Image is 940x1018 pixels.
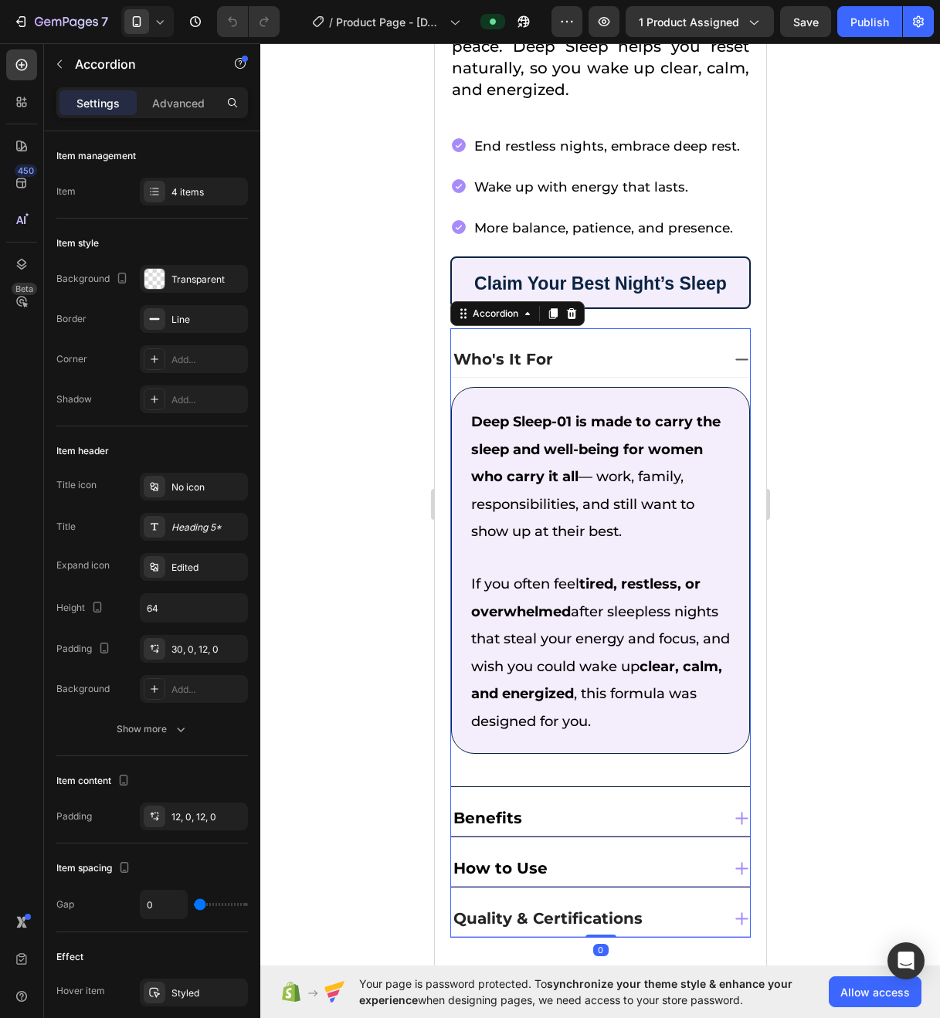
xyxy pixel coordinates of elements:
[56,236,99,250] div: Item style
[336,14,443,30] span: Product Page - [DATE] 11:59:36
[56,478,97,492] div: Title icon
[56,858,134,879] div: Item spacing
[793,15,819,29] span: Save
[36,532,295,687] span: If you often feel after sleepless nights that steal your energy and focus, and wish you could wak...
[39,95,305,110] span: End restless nights, embrace deep rest.
[141,891,187,918] input: Auto
[39,136,253,151] span: Wake up with energy that lasts.
[56,444,109,458] div: Item header
[626,6,774,37] button: 1 product assigned
[35,263,87,277] div: Accordion
[56,520,76,534] div: Title
[56,809,92,823] div: Padding
[56,984,105,998] div: Hover item
[56,598,107,619] div: Height
[15,165,37,177] div: 450
[56,558,110,572] div: Expand icon
[840,984,910,1000] span: Allow access
[56,639,114,660] div: Padding
[117,721,188,737] div: Show more
[101,12,108,31] p: 7
[359,976,829,1008] span: Your page is password protected. To when designing pages, we need access to your store password.
[56,715,248,743] button: Show more
[171,353,244,367] div: Add...
[19,866,208,884] strong: Quality & Certifications
[56,312,87,326] div: Border
[850,14,889,30] div: Publish
[56,950,83,964] div: Effect
[56,352,87,366] div: Corner
[837,6,902,37] button: Publish
[158,901,174,913] div: 0
[171,810,244,824] div: 12, 0, 12, 0
[887,942,925,979] div: Open Intercom Messenger
[15,213,316,266] button: <p>&nbsp;</p><p>&nbsp;</p><p><span style="color:#0A2342;font-size:23px;">Claim Your Best Night’s ...
[171,313,244,327] div: Line
[19,307,118,325] strong: Who's It For
[19,765,87,784] strong: Benefits
[56,771,133,792] div: Item content
[39,230,292,250] span: Claim Your Best Night’s Sleep
[141,594,247,622] input: Auto
[36,370,286,497] span: — work, family, responsibilities, and still want to show up at their best.
[780,6,831,37] button: Save
[217,6,280,37] div: Undo/Redo
[36,370,286,442] strong: Deep Sleep-01 is made to carry the sleep and well-being for women who carry it all
[171,185,244,199] div: 4 items
[171,480,244,494] div: No icon
[56,682,110,696] div: Background
[829,976,921,1007] button: Allow access
[171,561,244,575] div: Edited
[39,177,298,192] span: More balance, patience, and presence.
[56,149,136,163] div: Item management
[639,14,739,30] span: 1 product assigned
[171,521,244,534] div: Heading 5*
[36,532,266,577] strong: tired, restless, or overwhelmed
[19,816,113,834] strong: How to Use
[76,95,120,111] p: Settings
[171,273,244,287] div: Transparent
[75,55,206,73] p: Accordion
[329,14,333,30] span: /
[56,185,76,199] div: Item
[171,393,244,407] div: Add...
[56,392,92,406] div: Shadow
[56,269,131,290] div: Background
[171,683,244,697] div: Add...
[12,283,37,295] div: Beta
[435,43,766,965] iframe: Design area
[56,898,74,911] div: Gap
[171,643,244,657] div: 30, 0, 12, 0
[152,95,205,111] p: Advanced
[171,986,244,1000] div: Styled
[359,977,792,1006] span: synchronize your theme style & enhance your experience
[6,6,115,37] button: 7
